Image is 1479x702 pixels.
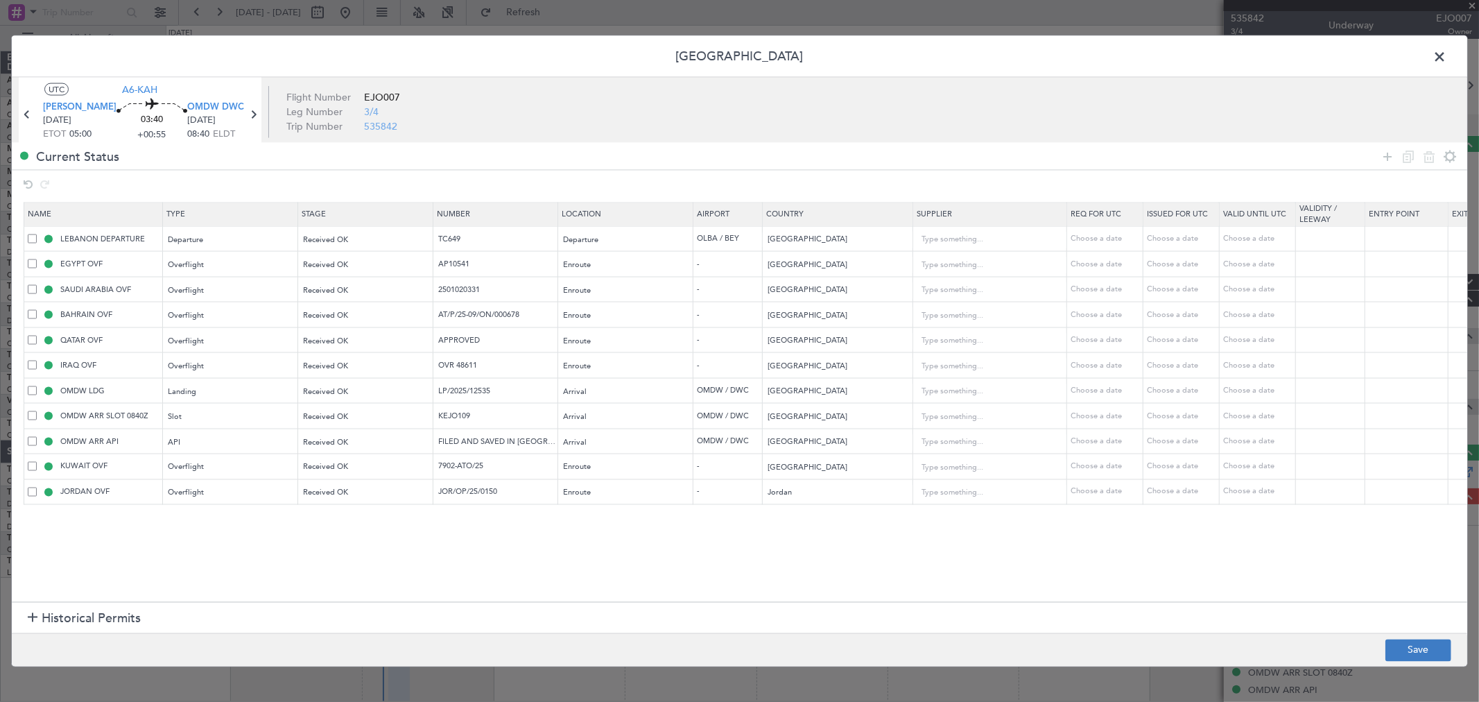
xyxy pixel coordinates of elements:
[1223,410,1295,422] div: Choose a date
[1223,385,1295,397] div: Choose a date
[1369,209,1419,219] span: Entry Point
[1223,359,1295,371] div: Choose a date
[1223,334,1295,346] div: Choose a date
[1223,258,1295,270] div: Choose a date
[1299,203,1337,225] span: Validity / Leeway
[1223,209,1286,219] span: Valid Until Utc
[1223,486,1295,498] div: Choose a date
[1223,461,1295,472] div: Choose a date
[1223,309,1295,320] div: Choose a date
[1223,284,1295,296] div: Choose a date
[12,36,1467,78] header: [GEOGRAPHIC_DATA]
[1385,639,1451,661] button: Save
[1223,233,1295,245] div: Choose a date
[1223,436,1295,447] div: Choose a date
